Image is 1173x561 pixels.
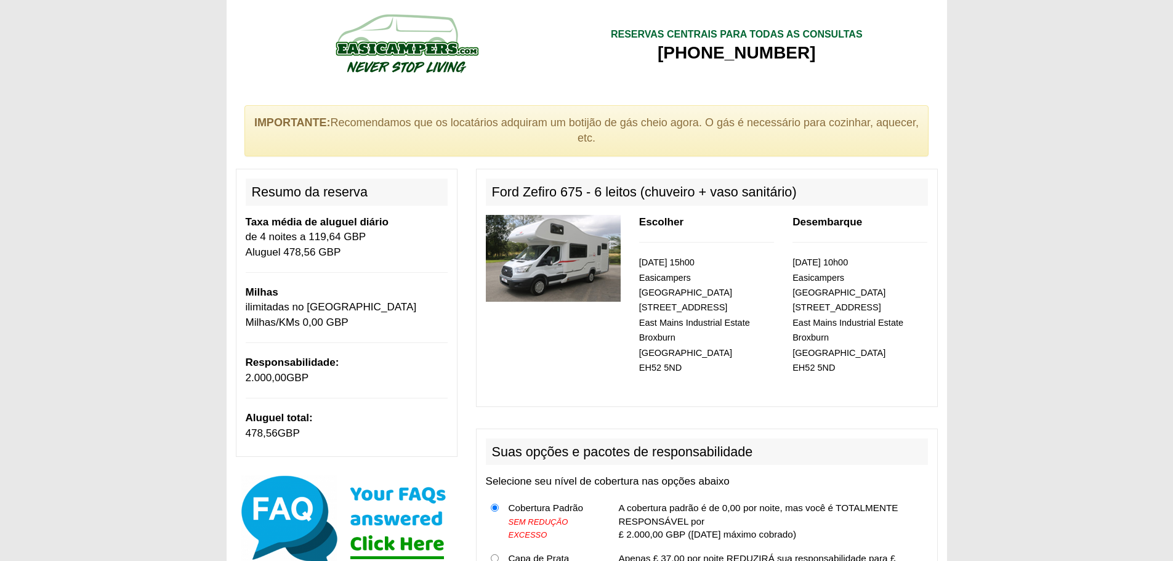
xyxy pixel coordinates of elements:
font: 2.000,00 [246,372,287,384]
font: [GEOGRAPHIC_DATA] [792,348,885,358]
font: Selecione seu nível de cobertura nas opções abaixo [486,475,730,487]
font: 478,56 [246,427,278,439]
font: Aluguel total: [246,412,313,424]
font: Broxburn [792,333,829,342]
font: RESERVAS CENTRAIS PARA TODAS AS CONSULTAS [611,29,863,39]
font: £ 2.000,00 GBP ([DATE] máximo cobrado) [618,529,796,539]
font: Milhas [246,286,278,298]
font: [PHONE_NUMBER] [658,43,816,62]
font: Resumo da reserva [252,184,368,200]
font: Suas opções e pacotes de responsabilidade [492,444,753,459]
font: A cobertura padrão é de 0,00 por noite, mas você é TOTALMENTE RESPONSÁVEL por [618,502,898,527]
font: Desembarque [792,216,862,228]
font: GBP [278,427,300,439]
font: Easicampers [GEOGRAPHIC_DATA] [639,273,732,297]
font: GBP [286,372,308,384]
font: EH52 5ND [639,363,682,373]
font: Cobertura Padrão [509,502,584,513]
font: Ford Zefiro 675 - 6 leitos (chuveiro + vaso sanitário) [492,184,797,200]
font: Taxa média de aluguel diário [246,216,389,228]
font: Escolher [639,216,683,228]
font: SEM REDUÇÃO EXCESSO [509,517,568,540]
font: de 4 noites a 119,64 GBP [246,231,366,243]
font: ilimitadas no [GEOGRAPHIC_DATA] Milhas/KMs 0,00 GBP [246,301,417,328]
img: 330.jpg [486,215,621,302]
font: [DATE] 10h00 [792,257,848,267]
font: Responsabilidade: [246,357,339,368]
font: [STREET_ADDRESS] [792,302,881,312]
font: Broxburn [639,333,675,342]
font: [GEOGRAPHIC_DATA] [639,348,732,358]
font: IMPORTANTE: [254,116,331,129]
img: campers-checkout-logo.png [289,9,523,77]
font: [DATE] 15h00 [639,257,695,267]
font: East Mains Industrial Estate [792,318,903,328]
font: Aluguel 478,56 GBP [246,246,341,258]
font: EH52 5ND [792,363,835,373]
font: East Mains Industrial Estate [639,318,750,328]
font: Easicampers [GEOGRAPHIC_DATA] [792,273,885,297]
font: [STREET_ADDRESS] [639,302,728,312]
font: Recomendamos que os locatários adquiram um botijão de gás cheio agora. O gás é necessário para co... [331,116,919,145]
